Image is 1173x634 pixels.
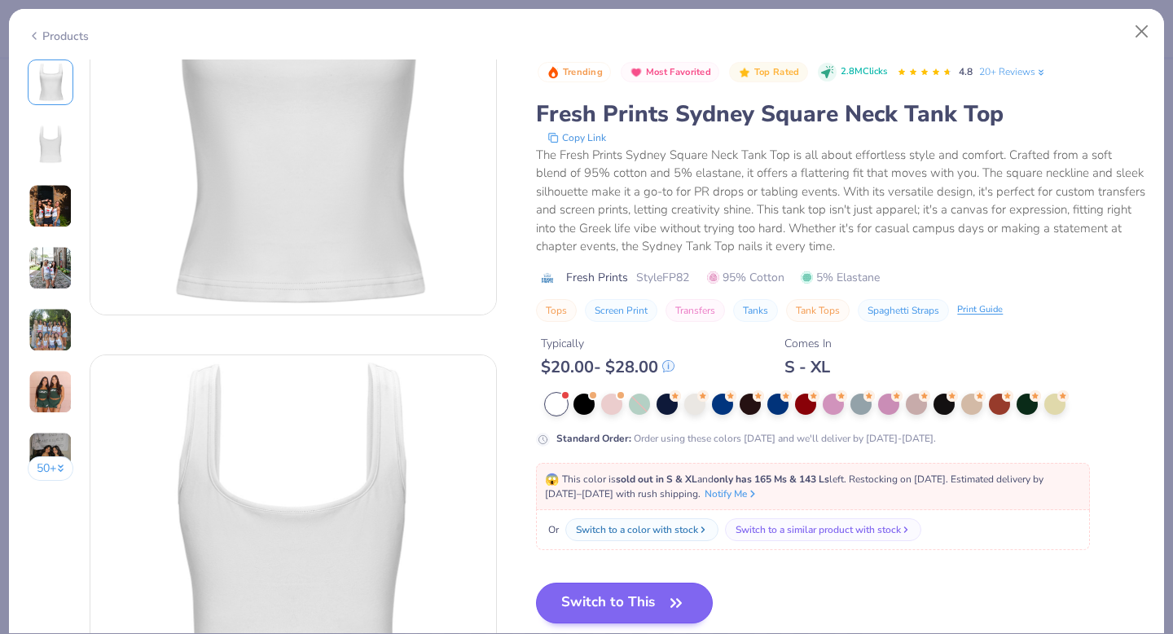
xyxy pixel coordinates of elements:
[707,269,784,286] span: 95% Cotton
[28,456,74,481] button: 50+
[784,335,832,352] div: Comes In
[733,299,778,322] button: Tanks
[714,473,829,486] strong: only has 165 Ms & 143 Ls
[545,522,559,537] span: Or
[566,269,628,286] span: Fresh Prints
[538,62,611,83] button: Badge Button
[585,299,657,322] button: Screen Print
[646,68,711,77] span: Most Favorited
[536,146,1145,256] div: The Fresh Prints Sydney Square Neck Tank Top is all about effortless style and comfort. Crafted f...
[801,269,880,286] span: 5% Elastane
[29,246,72,290] img: User generated content
[545,473,1043,500] span: This color is and left. Restocking on [DATE]. Estimated delivery by [DATE]–[DATE] with rush shipp...
[621,62,719,83] button: Badge Button
[556,431,936,446] div: Order using these colors [DATE] and we'll deliver by [DATE]-[DATE].
[536,99,1145,130] div: Fresh Prints Sydney Square Neck Tank Top
[630,66,643,79] img: Most Favorited sort
[541,357,674,377] div: $ 20.00 - $ 28.00
[28,28,89,45] div: Products
[736,522,901,537] div: Switch to a similar product with stock
[725,518,921,541] button: Switch to a similar product with stock
[616,473,697,486] strong: sold out in S & XL
[786,299,850,322] button: Tank Tops
[729,62,807,83] button: Badge Button
[29,432,72,476] img: User generated content
[541,335,674,352] div: Typically
[29,370,72,414] img: User generated content
[1127,16,1158,47] button: Close
[536,583,713,623] button: Switch to This
[536,299,577,322] button: Tops
[576,522,698,537] div: Switch to a color with stock
[31,125,70,164] img: Back
[636,269,689,286] span: Style FP82
[545,472,559,487] span: 😱
[841,65,887,79] span: 2.8M Clicks
[536,271,558,284] img: brand logo
[29,184,72,228] img: User generated content
[959,65,973,78] span: 4.8
[563,68,603,77] span: Trending
[897,59,952,86] div: 4.8 Stars
[784,357,832,377] div: S - XL
[666,299,725,322] button: Transfers
[565,518,718,541] button: Switch to a color with stock
[738,66,751,79] img: Top Rated sort
[29,308,72,352] img: User generated content
[543,130,611,146] button: copy to clipboard
[957,303,1003,317] div: Print Guide
[556,432,631,445] strong: Standard Order :
[547,66,560,79] img: Trending sort
[858,299,949,322] button: Spaghetti Straps
[979,64,1047,79] a: 20+ Reviews
[754,68,800,77] span: Top Rated
[31,63,70,102] img: Front
[705,487,758,501] button: Notify Me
